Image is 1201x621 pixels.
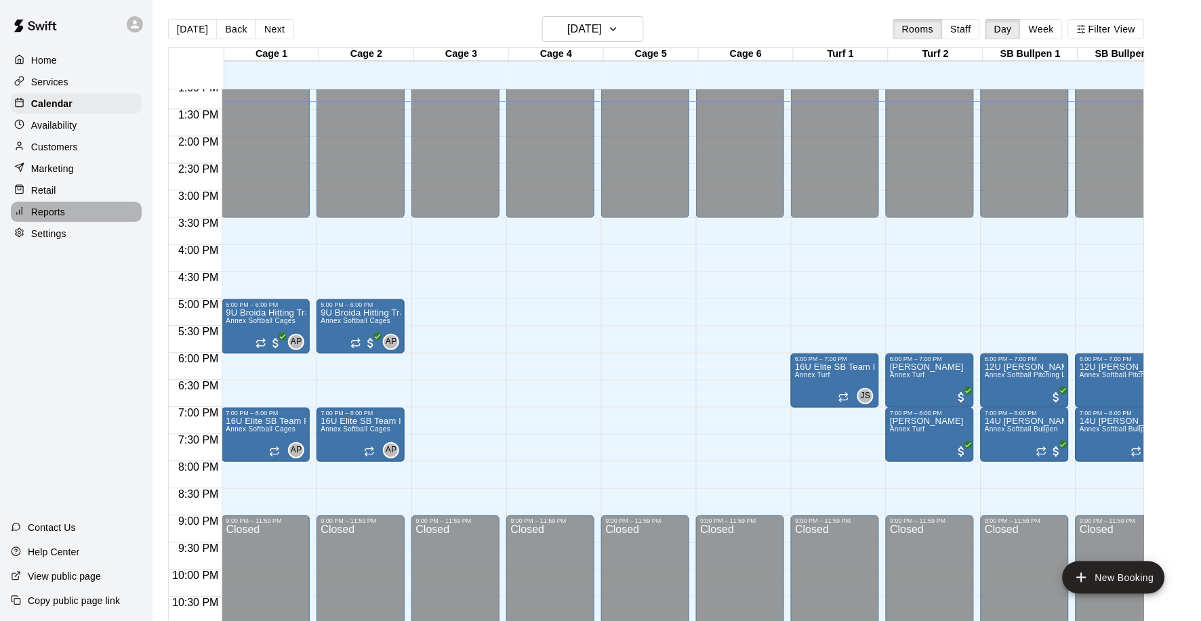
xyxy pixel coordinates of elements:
[175,272,222,284] span: 4:30 PM
[291,335,302,349] span: AP
[383,442,399,458] div: Alexa Potts
[981,354,1069,408] div: 6:00 PM – 7:00 PM: 12U McAllister Team Practice
[795,518,875,525] div: 9:00 PM – 11:59 PM
[388,442,399,458] span: Alexa Potts
[31,119,77,132] p: Availability
[11,72,142,92] a: Services
[321,425,390,433] span: Annex Softball Cages
[319,48,414,61] div: Cage 2
[321,301,401,308] div: 5:00 PM – 6:00 PM
[509,48,604,61] div: Cage 4
[890,356,970,362] div: 6:00 PM – 7:00 PM
[1078,48,1173,61] div: SB Bullpen 2
[28,570,101,583] p: View public page
[226,425,296,433] span: Annex Softball Cages
[386,335,397,349] span: AP
[863,388,874,404] span: Jess Schmittling
[893,19,942,39] button: Rooms
[11,158,142,179] a: Marketing
[1080,425,1153,433] span: Annex Softball Bullpen
[175,164,222,175] span: 2:30 PM
[1063,561,1165,594] button: add
[256,338,266,349] span: Recurring event
[31,97,73,110] p: Calendar
[175,354,222,365] span: 6:00 PM
[791,354,879,408] div: 6:00 PM – 7:00 PM: 16U Elite SB Team Practice
[293,442,304,458] span: Alexa Potts
[510,518,590,525] div: 9:00 PM – 11:59 PM
[175,408,222,419] span: 7:00 PM
[985,425,1058,433] span: Annex Softball Bullpen
[1076,354,1164,408] div: 6:00 PM – 7:00 PM: 12U McAllister Team Practice
[942,19,981,39] button: Staff
[604,48,699,61] div: Cage 5
[269,337,283,350] span: All customers have paid
[175,245,222,257] span: 4:00 PM
[699,48,794,61] div: Cage 6
[175,516,222,528] span: 9:00 PM
[1080,410,1160,416] div: 7:00 PM – 8:00 PM
[11,202,142,222] div: Reports
[890,371,925,379] span: Annex Turf
[861,389,871,403] span: JS
[1020,19,1063,39] button: Week
[981,408,1069,462] div: 7:00 PM – 8:00 PM: 14U Soderlund P&C Training
[542,16,644,42] button: [DATE]
[31,227,66,240] p: Settings
[1080,518,1160,525] div: 9:00 PM – 11:59 PM
[175,435,222,446] span: 7:30 PM
[985,19,1021,39] button: Day
[31,53,57,67] p: Home
[11,223,142,244] a: Settings
[388,334,399,350] span: Alexa Potts
[890,410,970,416] div: 7:00 PM – 8:00 PM
[11,137,142,157] div: Customers
[226,301,306,308] div: 5:00 PM – 6:00 PM
[886,408,974,462] div: 7:00 PM – 8:00 PM: Jason Holzum
[175,543,222,555] span: 9:30 PM
[350,338,361,349] span: Recurring event
[31,205,65,219] p: Reports
[28,545,79,559] p: Help Center
[256,19,293,39] button: Next
[11,180,142,200] a: Retail
[291,444,302,457] span: AP
[293,334,304,350] span: Alexa Potts
[226,410,306,416] div: 7:00 PM – 8:00 PM
[31,184,56,197] p: Retail
[1050,445,1063,458] span: All customers have paid
[794,48,889,61] div: Turf 1
[838,392,849,403] span: Recurring event
[383,334,399,350] div: Alexa Potts
[11,50,142,70] a: Home
[364,337,378,350] span: All customers have paid
[222,299,310,354] div: 5:00 PM – 6:00 PM: 9U Broida Hitting Training
[31,75,68,89] p: Services
[224,48,319,61] div: Cage 1
[11,93,142,114] a: Calendar
[269,446,280,457] span: Recurring event
[317,299,405,354] div: 5:00 PM – 6:00 PM: 9U Broida Hitting Training
[175,489,222,500] span: 8:30 PM
[216,19,256,39] button: Back
[414,48,509,61] div: Cage 3
[985,356,1065,362] div: 6:00 PM – 7:00 PM
[1131,446,1142,457] span: Recurring event
[175,137,222,148] span: 2:00 PM
[795,356,875,362] div: 6:00 PM – 7:00 PM
[175,191,222,202] span: 3:00 PM
[955,445,969,458] span: All customers have paid
[31,140,78,154] p: Customers
[175,299,222,311] span: 5:00 PM
[700,518,780,525] div: 9:00 PM – 11:59 PM
[415,518,495,525] div: 9:00 PM – 11:59 PM
[28,521,76,534] p: Contact Us
[317,408,405,462] div: 7:00 PM – 8:00 PM: 16U Elite SB Team Practice
[11,115,142,135] a: Availability
[955,391,969,404] span: All customers have paid
[1068,19,1144,39] button: Filter View
[983,48,1078,61] div: SB Bullpen 1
